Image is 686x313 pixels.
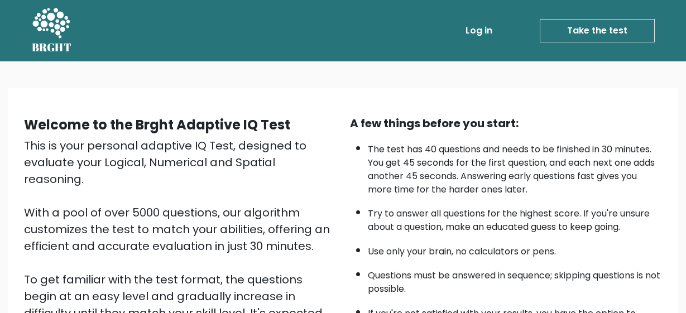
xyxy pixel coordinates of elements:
a: Log in [461,20,497,42]
div: A few things before you start: [350,115,663,132]
li: Try to answer all questions for the highest score. If you're unsure about a question, make an edu... [368,201,663,234]
h5: BRGHT [32,41,72,54]
a: BRGHT [32,4,72,57]
b: Welcome to the Brght Adaptive IQ Test [24,115,290,134]
li: Questions must be answered in sequence; skipping questions is not possible. [368,263,663,296]
li: The test has 40 questions and needs to be finished in 30 minutes. You get 45 seconds for the firs... [368,137,663,196]
a: Take the test [540,19,655,42]
li: Use only your brain, no calculators or pens. [368,239,663,258]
